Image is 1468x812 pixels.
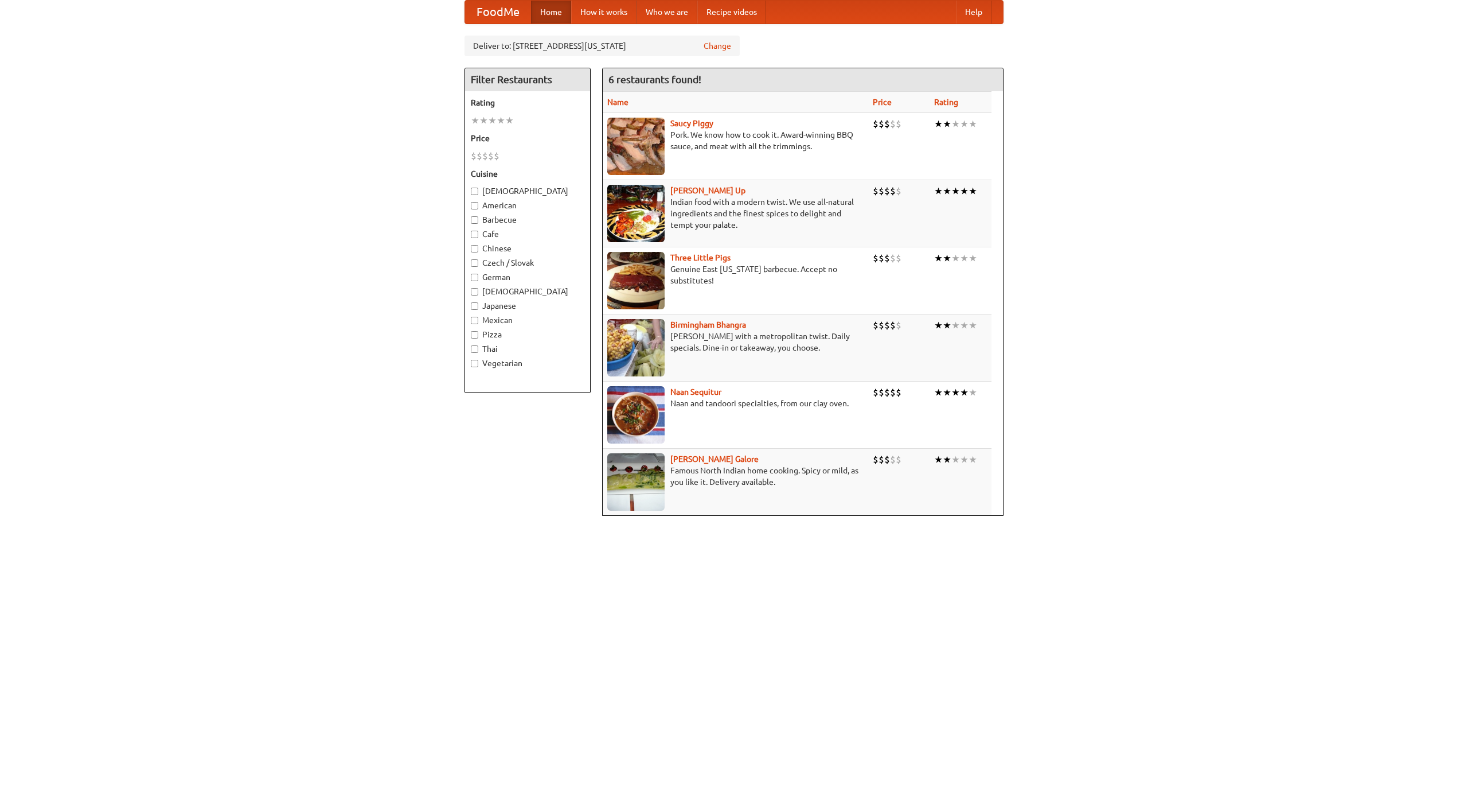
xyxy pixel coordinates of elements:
[943,453,951,466] li: ★
[471,185,584,197] label: [DEMOGRAPHIC_DATA]
[488,150,494,162] li: $
[471,329,584,340] label: Pizza
[951,252,960,265] li: ★
[471,286,584,297] label: [DEMOGRAPHIC_DATA]
[471,97,584,108] h5: Rating
[969,185,977,197] li: ★
[873,118,879,130] li: $
[969,319,977,332] li: ★
[951,453,960,466] li: ★
[884,118,890,130] li: $
[896,453,901,466] li: $
[471,288,478,296] input: [DEMOGRAPHIC_DATA]
[943,252,951,265] li: ★
[607,252,665,309] img: littlepigs.jpg
[956,1,991,24] a: Help
[477,150,482,162] li: $
[934,118,943,130] li: ★
[951,386,960,399] li: ★
[670,186,745,195] b: [PERSON_NAME] Up
[471,300,584,312] label: Japanese
[890,386,896,399] li: $
[607,386,665,444] img: naansequitur.jpg
[471,133,584,144] h5: Price
[890,319,896,332] li: $
[471,216,478,224] input: Barbecue
[471,360,478,367] input: Vegetarian
[934,185,943,197] li: ★
[465,1,531,24] a: FoodMe
[607,98,628,107] a: Name
[471,245,478,252] input: Chinese
[884,453,890,466] li: $
[934,453,943,466] li: ★
[890,185,896,197] li: $
[637,1,697,24] a: Who we are
[607,129,864,152] p: Pork. We know how to cook it. Award-winning BBQ sauce, and meat with all the trimmings.
[571,1,637,24] a: How it works
[873,319,879,332] li: $
[471,200,584,211] label: American
[704,40,731,52] a: Change
[464,36,740,56] div: Deliver to: [STREET_ADDRESS][US_STATE]
[879,185,884,197] li: $
[465,68,590,91] h4: Filter Restaurants
[884,185,890,197] li: $
[943,319,951,332] li: ★
[873,386,879,399] li: $
[969,252,977,265] li: ★
[607,319,665,376] img: bhangra.jpg
[488,114,497,127] li: ★
[607,118,665,175] img: saucy.jpg
[471,228,584,240] label: Cafe
[873,185,879,197] li: $
[951,118,960,130] li: ★
[471,257,584,269] label: Czech / Slovak
[531,1,571,24] a: Home
[934,252,943,265] li: ★
[471,343,584,355] label: Thai
[471,231,478,238] input: Cafe
[471,345,478,353] input: Thai
[873,453,879,466] li: $
[873,98,892,107] a: Price
[670,454,759,464] a: [PERSON_NAME] Galore
[670,387,721,397] a: Naan Sequitur
[943,386,951,399] li: ★
[960,185,969,197] li: ★
[960,386,969,399] li: ★
[943,185,951,197] li: ★
[607,465,864,488] p: Famous North Indian home cooking. Spicy or mild, as you like it. Delivery available.
[471,243,584,254] label: Chinese
[494,150,499,162] li: $
[873,252,879,265] li: $
[884,319,890,332] li: $
[607,453,665,511] img: currygalore.jpg
[879,252,884,265] li: $
[951,185,960,197] li: ★
[960,453,969,466] li: ★
[471,150,477,162] li: $
[896,319,901,332] li: $
[607,398,864,409] p: Naan and tandoori specialties, from our clay oven.
[471,259,478,267] input: Czech / Slovak
[896,118,901,130] li: $
[896,386,901,399] li: $
[896,185,901,197] li: $
[934,319,943,332] li: ★
[960,118,969,130] li: ★
[951,319,960,332] li: ★
[497,114,505,127] li: ★
[471,358,584,369] label: Vegetarian
[471,331,478,339] input: Pizza
[471,202,478,209] input: American
[890,118,896,130] li: $
[471,168,584,180] h5: Cuisine
[890,252,896,265] li: $
[969,386,977,399] li: ★
[670,119,713,128] b: Saucy Piggy
[670,253,731,262] a: Three Little Pigs
[607,331,864,353] p: [PERSON_NAME] with a metropolitan twist. Daily specials. Dine-in or takeaway, you choose.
